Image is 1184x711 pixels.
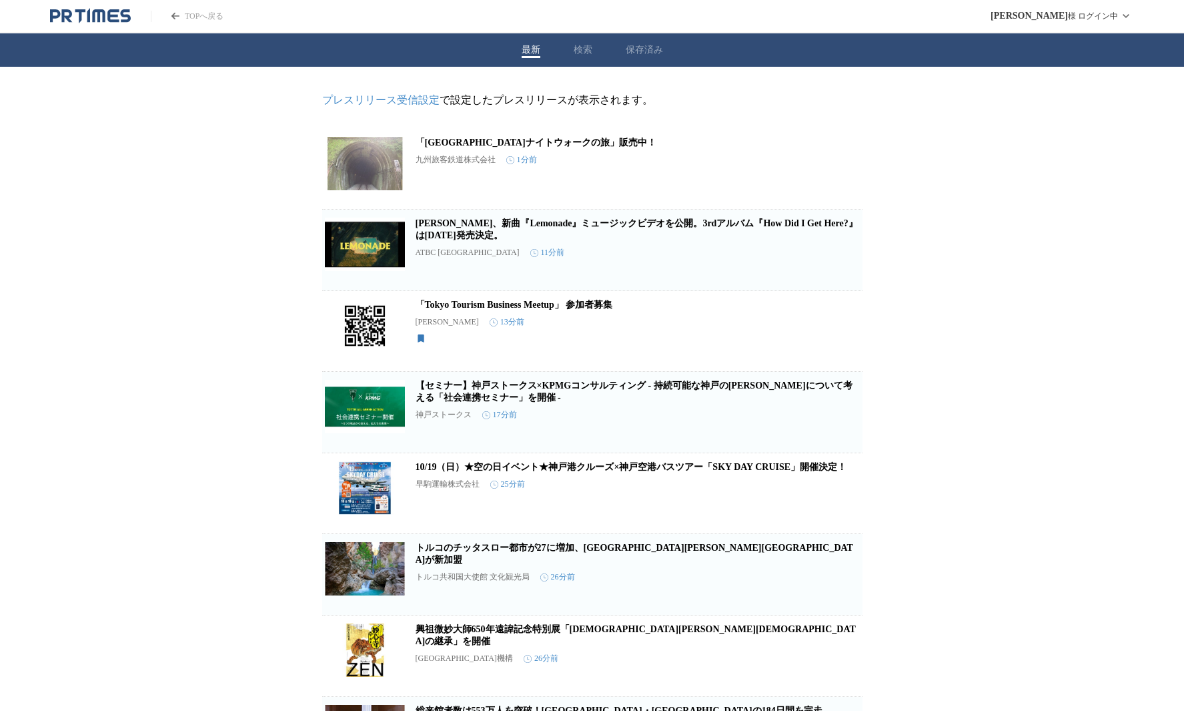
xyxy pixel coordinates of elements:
img: 「Tokyo Tourism Business Meetup」 参加者募集 [325,299,405,352]
p: 九州旅客鉄道株式会社 [416,154,496,166]
a: [PERSON_NAME]、新曲『Lemonade』ミュージックビデオを公開。3rdアルバム『How Did I Get Here?』は[DATE]発売決定。 [416,218,858,240]
time: 1分前 [506,154,537,166]
span: [PERSON_NAME] [991,11,1068,21]
a: プレスリリース受信設定 [322,94,440,105]
a: PR TIMESのトップページはこちら [50,8,131,24]
p: トルコ共和国大使館 文化観光局 [416,571,530,583]
img: 10/19（日）★空の日イベント★神戸港クルーズ×神戸空港バスツアー「SKY DAY CRUISE」開催決定！ [325,461,405,515]
time: 11分前 [530,247,565,258]
button: 検索 [574,44,592,56]
p: ATBC [GEOGRAPHIC_DATA] [416,248,520,258]
a: 「[GEOGRAPHIC_DATA]ナイトウォークの旅」販売中！ [416,138,656,148]
img: トルコのチッタスロー都市が27に増加、デニズリ県チャメリ村が新加盟 [325,542,405,596]
a: 「Tokyo Tourism Business Meetup」 参加者募集 [416,300,613,310]
img: 興祖微妙大師650年遠諱記念特別展「妙心寺 禅の継承」を開催 [325,624,405,677]
p: 早駒運輸株式会社 [416,479,480,490]
time: 26分前 [540,571,575,583]
img: Louis Tomlinson、新曲『Lemonade』ミュージックビデオを公開。3rdアルバム『How Did I Get Here?』は2026年1月23日発売決定。 [325,218,405,271]
a: 10/19（日）★空の日イベント★神戸港クルーズ×神戸空港バスツアー「SKY DAY CRUISE」開催決定！ [416,462,847,472]
time: 13分前 [490,316,524,328]
p: [GEOGRAPHIC_DATA]機構 [416,653,513,664]
time: 17分前 [482,409,517,421]
a: 興祖微妙大師650年遠諱記念特別展「[DEMOGRAPHIC_DATA][PERSON_NAME][DEMOGRAPHIC_DATA]の継承」を開催 [416,624,856,646]
button: 最新 [522,44,540,56]
time: 26分前 [524,653,558,664]
p: で設定したプレスリリースが表示されます。 [322,93,862,107]
img: 【セミナー】神戸ストークス×KPMGコンサルティング - 持続可能な神戸の未来について考える「社会連携セミナー」を開催 - [325,380,405,433]
img: 「日南線谷之城トンネルナイトウォークの旅」販売中！ [325,137,405,190]
time: 25分前 [490,479,525,490]
a: PR TIMESのトップページはこちら [151,11,223,22]
p: 神戸ストークス [416,409,472,421]
button: 保存済み [626,44,663,56]
a: 【セミナー】神戸ストークス×KPMGコンサルティング - 持続可能な神戸の[PERSON_NAME]について考える「社会連携セミナー」を開催 - [416,381,852,403]
p: [PERSON_NAME] [416,317,479,327]
svg: 保存済み [416,333,426,344]
a: トルコのチッタスロー都市が27に増加、[GEOGRAPHIC_DATA][PERSON_NAME][GEOGRAPHIC_DATA]が新加盟 [416,543,853,565]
